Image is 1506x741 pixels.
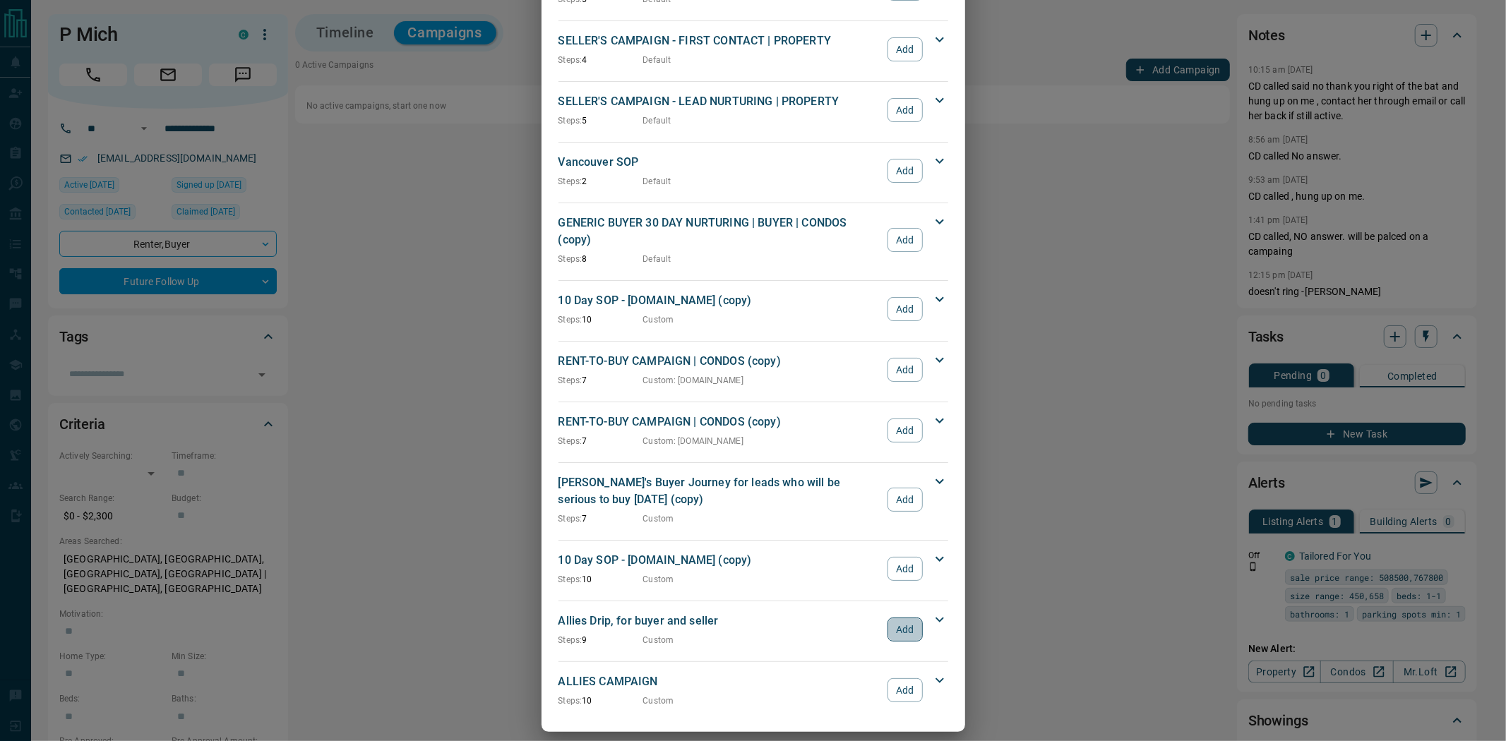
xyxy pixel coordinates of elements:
[558,574,582,584] span: Steps:
[558,514,582,524] span: Steps:
[888,678,922,702] button: Add
[558,696,582,706] span: Steps:
[888,297,922,321] button: Add
[888,37,922,61] button: Add
[558,375,582,385] span: Steps:
[558,315,582,325] span: Steps:
[558,30,948,69] div: SELLER'S CAMPAIGN - FIRST CONTACT | PROPERTYSteps:4DefaultAdd
[558,254,582,264] span: Steps:
[558,673,881,690] p: ALLIES CAMPAIGN
[558,471,948,528] div: [PERSON_NAME]'s Buyer Journey for leads who will be serious to buy [DATE] (copy)Steps:7CustomAdd
[643,374,743,387] p: Custom : [DOMAIN_NAME]
[643,634,674,646] p: Custom
[643,694,674,707] p: Custom
[558,116,582,126] span: Steps:
[888,617,922,641] button: Add
[558,289,948,329] div: 10 Day SOP - [DOMAIN_NAME] (copy)Steps:10CustomAdd
[558,55,582,65] span: Steps:
[888,159,922,183] button: Add
[558,694,643,707] p: 10
[558,573,643,586] p: 10
[558,212,948,268] div: GENERIC BUYER 30 DAY NURTURING | BUYER | CONDOS (copy)Steps:8DefaultAdd
[558,292,881,309] p: 10 Day SOP - [DOMAIN_NAME] (copy)
[643,313,674,326] p: Custom
[558,474,881,508] p: [PERSON_NAME]'s Buyer Journey for leads who will be serious to buy [DATE] (copy)
[558,90,948,130] div: SELLER'S CAMPAIGN - LEAD NURTURING | PROPERTYSteps:5DefaultAdd
[558,613,881,629] p: Allies Drip, for buyer and seller
[558,253,643,265] p: 8
[888,358,922,382] button: Add
[888,488,922,512] button: Add
[558,635,582,645] span: Steps:
[558,374,643,387] p: 7
[558,54,643,66] p: 4
[558,32,881,49] p: SELLER'S CAMPAIGN - FIRST CONTACT | PROPERTY
[558,411,948,450] div: RENT-TO-BUY CAMPAIGN | CONDOS (copy)Steps:7Custom: [DOMAIN_NAME]Add
[558,414,881,430] p: RENT-TO-BUY CAMPAIGN | CONDOS (copy)
[643,54,671,66] p: Default
[888,557,922,581] button: Add
[643,573,674,586] p: Custom
[558,353,881,370] p: RENT-TO-BUY CAMPAIGN | CONDOS (copy)
[558,350,948,390] div: RENT-TO-BUY CAMPAIGN | CONDOS (copy)Steps:7Custom: [DOMAIN_NAME]Add
[558,313,643,326] p: 10
[888,418,922,442] button: Add
[558,154,881,171] p: Vancouver SOP
[643,175,671,188] p: Default
[558,670,948,710] div: ALLIES CAMPAIGNSteps:10CustomAdd
[558,549,948,589] div: 10 Day SOP - [DOMAIN_NAME] (copy)Steps:10CustomAdd
[558,175,643,188] p: 2
[558,436,582,446] span: Steps:
[558,634,643,646] p: 9
[643,253,671,265] p: Default
[558,176,582,186] span: Steps:
[643,435,743,447] p: Custom : [DOMAIN_NAME]
[558,512,643,525] p: 7
[558,610,948,649] div: Allies Drip, for buyer and sellerSteps:9CustomAdd
[558,552,881,569] p: 10 Day SOP - [DOMAIN_NAME] (copy)
[643,114,671,127] p: Default
[558,93,881,110] p: SELLER'S CAMPAIGN - LEAD NURTURING | PROPERTY
[643,512,674,525] p: Custom
[558,114,643,127] p: 5
[888,98,922,122] button: Add
[888,228,922,252] button: Add
[558,215,881,248] p: GENERIC BUYER 30 DAY NURTURING | BUYER | CONDOS (copy)
[558,435,643,447] p: 7
[558,151,948,191] div: Vancouver SOPSteps:2DefaultAdd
